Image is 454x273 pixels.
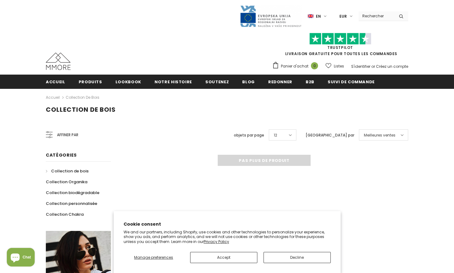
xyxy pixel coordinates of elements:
[155,79,192,85] span: Notre histoire
[124,230,331,244] p: We and our partners, including Shopify, use cookies and other technologies to personalize your ex...
[268,79,292,85] span: Redonner
[309,33,371,45] img: Faites confiance aux étoiles pilotes
[66,95,99,100] a: Collection de bois
[46,211,84,217] span: Collection Chakra
[46,201,97,206] span: Collection personnalisée
[339,13,347,19] span: EUR
[364,132,395,138] span: Meilleures ventes
[306,79,314,85] span: B2B
[205,75,229,89] a: soutenez
[204,239,229,244] a: Privacy Policy
[46,105,116,114] span: Collection de bois
[376,64,408,69] a: Créez un compte
[124,221,331,227] h2: Cookie consent
[51,168,89,174] span: Collection de bois
[240,5,302,28] img: Javni Razpis
[5,248,37,268] inbox-online-store-chat: Shopify online store chat
[242,75,255,89] a: Blog
[46,176,87,187] a: Collection Organika
[281,63,308,69] span: Panier d'achat
[334,63,344,69] span: Listes
[46,152,77,158] span: Catégories
[351,64,370,69] a: S'identifier
[46,209,84,220] a: Collection Chakra
[46,187,99,198] a: Collection biodégradable
[311,62,318,69] span: 0
[46,94,60,101] a: Accueil
[328,75,375,89] a: Suivi de commande
[306,75,314,89] a: B2B
[234,132,264,138] label: objets par page
[371,64,375,69] span: or
[325,61,344,71] a: Listes
[79,79,102,85] span: Produits
[308,14,313,19] img: i-lang-1.png
[46,190,99,196] span: Collection biodégradable
[240,13,302,19] a: Javni Razpis
[46,198,97,209] a: Collection personnalisée
[264,252,331,263] button: Decline
[46,53,71,70] img: Cas MMORE
[46,79,65,85] span: Accueil
[46,179,87,185] span: Collection Organika
[116,75,141,89] a: Lookbook
[242,79,255,85] span: Blog
[79,75,102,89] a: Produits
[316,13,321,19] span: en
[190,252,257,263] button: Accept
[272,36,408,56] span: LIVRAISON GRATUITE POUR TOUTES LES COMMANDES
[46,166,89,176] a: Collection de bois
[328,79,375,85] span: Suivi de commande
[46,75,65,89] a: Accueil
[123,252,184,263] button: Manage preferences
[272,62,321,71] a: Panier d'achat 0
[57,132,78,138] span: Affiner par
[327,45,353,50] a: TrustPilot
[268,75,292,89] a: Redonner
[205,79,229,85] span: soutenez
[134,255,173,260] span: Manage preferences
[155,75,192,89] a: Notre histoire
[274,132,277,138] span: 12
[116,79,141,85] span: Lookbook
[306,132,354,138] label: [GEOGRAPHIC_DATA] par
[359,11,394,20] input: Search Site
